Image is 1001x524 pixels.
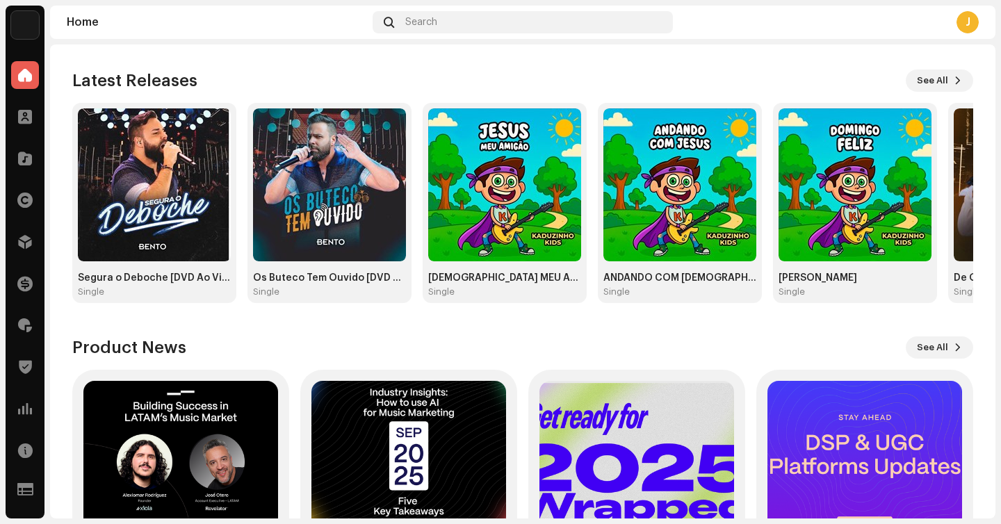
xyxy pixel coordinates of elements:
[954,286,980,297] div: Single
[779,286,805,297] div: Single
[428,108,581,261] img: d1db807b-181d-4b74-a19a-754e2091746b
[253,108,406,261] img: 2d775f36-884f-4146-a255-b5f146bda6e4
[405,17,437,28] span: Search
[72,69,197,92] h3: Latest Releases
[957,11,979,33] div: J
[906,69,973,92] button: See All
[11,11,39,39] img: 4ecf9d3c-b546-4c12-a72a-960b8444102a
[779,108,931,261] img: 55d05d56-c553-49c1-bf3a-6f1ac7c35b66
[428,272,581,284] div: [DEMOGRAPHIC_DATA] MEU AMIGÃO
[78,272,231,284] div: Segura o Deboche [DVD Ao Vivo]
[917,334,948,361] span: See All
[78,286,104,297] div: Single
[779,272,931,284] div: [PERSON_NAME]
[428,286,455,297] div: Single
[72,336,186,359] h3: Product News
[917,67,948,95] span: See All
[603,272,756,284] div: ANDANDO COM [DEMOGRAPHIC_DATA]
[603,108,756,261] img: 0b9460d1-2131-4c27-9868-976c4515ac3b
[253,286,279,297] div: Single
[603,286,630,297] div: Single
[78,108,231,261] img: 89adbfe1-7fdd-45e1-ad3e-d5c77429b131
[253,272,406,284] div: Os Buteco Tem Ouvido [DVD Ao Vivo]
[906,336,973,359] button: See All
[67,17,367,28] div: Home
